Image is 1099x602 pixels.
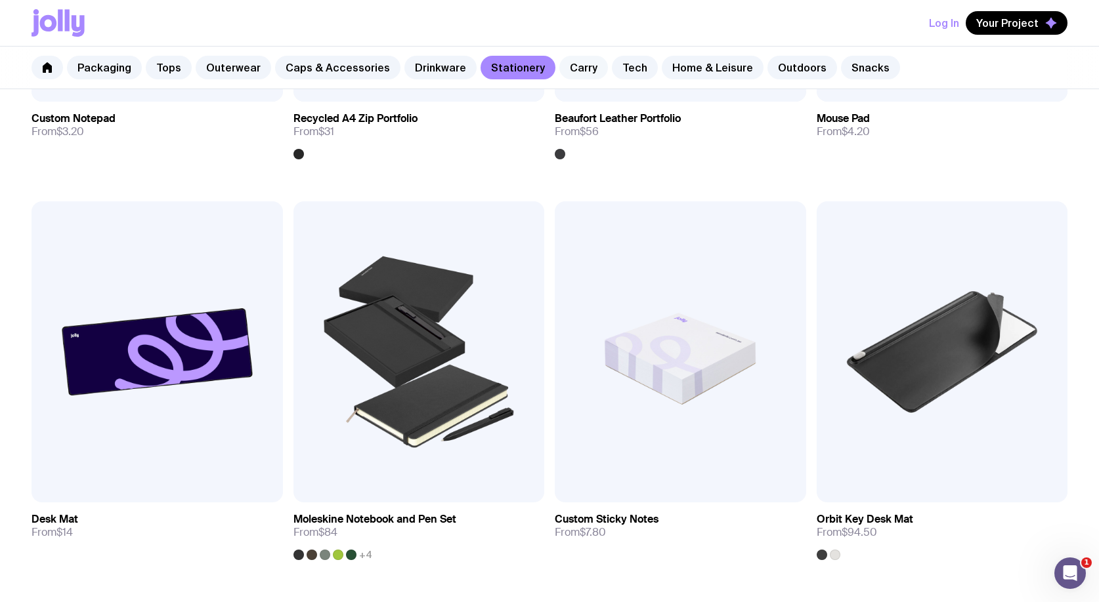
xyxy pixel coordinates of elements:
h3: Custom Notepad [32,112,116,125]
a: Custom NotepadFrom$3.20 [32,102,283,149]
a: Outdoors [767,56,837,79]
span: From [555,125,599,138]
h3: Beaufort Leather Portfolio [555,112,681,125]
a: Orbit Key Desk MatFrom$94.50 [817,502,1068,560]
span: From [32,125,84,138]
span: $7.80 [580,525,606,539]
h3: Mouse Pad [817,112,870,125]
span: $14 [56,525,73,539]
a: Stationery [481,56,555,79]
span: $3.20 [56,125,84,138]
span: Your Project [976,16,1039,30]
span: $56 [580,125,599,138]
span: From [293,526,337,539]
span: 1 [1081,557,1092,568]
span: From [555,526,606,539]
a: Recycled A4 Zip PortfolioFrom$31 [293,102,545,159]
h3: Desk Mat [32,513,78,526]
a: Custom Sticky NotesFrom$7.80 [555,502,806,550]
span: $31 [318,125,334,138]
iframe: Intercom live chat [1054,557,1086,589]
h3: Orbit Key Desk Mat [817,513,913,526]
span: $94.50 [842,525,877,539]
span: $84 [318,525,337,539]
a: Caps & Accessories [275,56,400,79]
a: Carry [559,56,608,79]
h3: Recycled A4 Zip Portfolio [293,112,418,125]
button: Log In [929,11,959,35]
span: From [817,125,870,138]
a: Moleskine Notebook and Pen SetFrom$84+4 [293,502,545,560]
a: Drinkware [404,56,477,79]
span: +4 [359,550,372,560]
a: Beaufort Leather PortfolioFrom$56 [555,102,806,159]
button: Your Project [966,11,1067,35]
span: From [817,526,877,539]
span: $4.20 [842,125,870,138]
a: Desk MatFrom$14 [32,502,283,550]
a: Snacks [841,56,900,79]
a: Tech [612,56,658,79]
a: Outerwear [196,56,271,79]
a: Tops [146,56,192,79]
a: Home & Leisure [662,56,764,79]
span: From [293,125,334,138]
a: Mouse PadFrom$4.20 [817,102,1068,149]
a: Packaging [67,56,142,79]
span: From [32,526,73,539]
h3: Custom Sticky Notes [555,513,658,526]
h3: Moleskine Notebook and Pen Set [293,513,456,526]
